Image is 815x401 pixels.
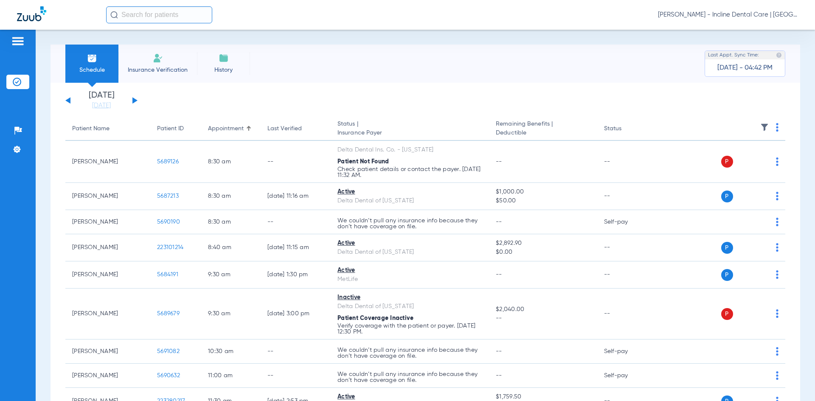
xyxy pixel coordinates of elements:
[65,183,150,210] td: [PERSON_NAME]
[125,66,191,74] span: Insurance Verification
[208,124,254,133] div: Appointment
[337,371,482,383] p: We couldn’t pull any insurance info because they don’t have coverage on file.
[261,210,331,234] td: --
[157,193,179,199] span: 5687213
[337,218,482,230] p: We couldn’t pull any insurance info because they don’t have coverage on file.
[496,196,590,205] span: $50.00
[337,293,482,302] div: Inactive
[496,314,590,323] span: --
[597,210,655,234] td: Self-pay
[496,248,590,257] span: $0.00
[157,272,178,278] span: 5684191
[87,53,97,63] img: Schedule
[337,159,389,165] span: Patient Not Found
[337,248,482,257] div: Delta Dental of [US_STATE]
[201,261,261,289] td: 9:30 AM
[261,183,331,210] td: [DATE] 11:16 AM
[597,117,655,141] th: Status
[337,323,482,335] p: Verify coverage with the patient or payer. [DATE] 12:30 PM.
[597,339,655,364] td: Self-pay
[496,348,502,354] span: --
[157,244,183,250] span: 223101214
[17,6,46,21] img: Zuub Logo
[337,166,482,178] p: Check patient details or contact the payer. [DATE] 11:32 AM.
[201,289,261,339] td: 9:30 AM
[597,289,655,339] td: --
[721,242,733,254] span: P
[65,261,150,289] td: [PERSON_NAME]
[776,270,778,279] img: group-dot-blue.svg
[721,308,733,320] span: P
[65,289,150,339] td: [PERSON_NAME]
[489,117,597,141] th: Remaining Benefits |
[337,129,482,137] span: Insurance Payer
[72,124,143,133] div: Patient Name
[65,339,150,364] td: [PERSON_NAME]
[76,101,127,110] a: [DATE]
[337,275,482,284] div: MetLife
[597,364,655,388] td: Self-pay
[65,210,150,234] td: [PERSON_NAME]
[208,124,244,133] div: Appointment
[337,315,413,321] span: Patient Coverage Inactive
[261,339,331,364] td: --
[153,53,163,63] img: Manual Insurance Verification
[157,219,180,225] span: 5690190
[496,239,590,248] span: $2,892.90
[721,156,733,168] span: P
[201,339,261,364] td: 10:30 AM
[201,364,261,388] td: 11:00 AM
[219,53,229,63] img: History
[337,302,482,311] div: Delta Dental of [US_STATE]
[496,129,590,137] span: Deductible
[776,309,778,318] img: group-dot-blue.svg
[776,347,778,356] img: group-dot-blue.svg
[708,51,759,59] span: Last Appt. Sync Time:
[72,124,110,133] div: Patient Name
[106,6,212,23] input: Search for patients
[776,157,778,166] img: group-dot-blue.svg
[65,234,150,261] td: [PERSON_NAME]
[597,261,655,289] td: --
[337,266,482,275] div: Active
[157,348,180,354] span: 5691082
[717,64,773,72] span: [DATE] - 04:42 PM
[261,234,331,261] td: [DATE] 11:15 AM
[496,159,502,165] span: --
[337,146,482,154] div: Delta Dental Ins. Co. - [US_STATE]
[203,66,244,74] span: History
[496,305,590,314] span: $2,040.00
[157,124,194,133] div: Patient ID
[496,219,502,225] span: --
[201,234,261,261] td: 8:40 AM
[261,289,331,339] td: [DATE] 3:00 PM
[261,261,331,289] td: [DATE] 1:30 PM
[157,311,180,317] span: 5689679
[658,11,798,19] span: [PERSON_NAME] - Incline Dental Care | [GEOGRAPHIC_DATA]
[157,373,180,379] span: 5690632
[157,124,184,133] div: Patient ID
[597,183,655,210] td: --
[496,373,502,379] span: --
[776,123,778,132] img: group-dot-blue.svg
[337,196,482,205] div: Delta Dental of [US_STATE]
[110,11,118,19] img: Search Icon
[65,364,150,388] td: [PERSON_NAME]
[721,269,733,281] span: P
[76,91,127,110] li: [DATE]
[597,141,655,183] td: --
[65,141,150,183] td: [PERSON_NAME]
[267,124,302,133] div: Last Verified
[597,234,655,261] td: --
[776,243,778,252] img: group-dot-blue.svg
[11,36,25,46] img: hamburger-icon
[496,272,502,278] span: --
[721,191,733,202] span: P
[760,123,769,132] img: filter.svg
[776,371,778,380] img: group-dot-blue.svg
[496,188,590,196] span: $1,000.00
[776,52,782,58] img: last sync help info
[337,347,482,359] p: We couldn’t pull any insurance info because they don’t have coverage on file.
[776,218,778,226] img: group-dot-blue.svg
[337,239,482,248] div: Active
